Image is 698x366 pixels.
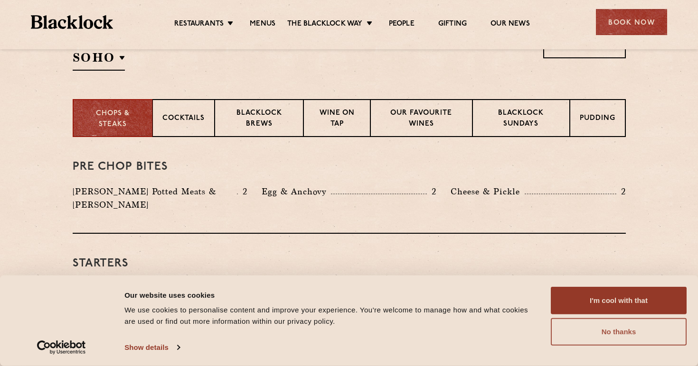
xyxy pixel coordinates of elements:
p: 2 [238,185,247,198]
a: The Blacklock Way [287,19,362,30]
p: Wine on Tap [313,108,360,130]
p: [PERSON_NAME] Potted Meats & [PERSON_NAME] [73,185,237,211]
h3: Starters [73,257,626,270]
p: Cheese & Pickle [451,185,525,198]
div: We use cookies to personalise content and improve your experience. You're welcome to manage how a... [124,304,540,327]
div: Our website uses cookies [124,289,540,301]
a: Usercentrics Cookiebot - opens in a new window [20,340,103,355]
p: Cocktails [162,113,205,125]
a: Our News [490,19,530,30]
p: Pudding [580,113,615,125]
img: BL_Textured_Logo-footer-cropped.svg [31,15,113,29]
button: I'm cool with that [551,287,687,314]
p: Blacklock Sundays [482,108,559,130]
div: Book Now [596,9,667,35]
h3: Pre Chop Bites [73,161,626,173]
p: 2 [427,185,436,198]
p: 2 [616,185,626,198]
a: Show details [124,340,179,355]
h2: SOHO [73,49,125,71]
a: Restaurants [174,19,224,30]
p: Our favourite wines [380,108,462,130]
p: Blacklock Brews [225,108,294,130]
a: People [389,19,415,30]
button: No thanks [551,318,687,346]
a: Menus [250,19,275,30]
a: Gifting [438,19,467,30]
p: Egg & Anchovy [262,185,331,198]
p: Chops & Steaks [83,109,142,130]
